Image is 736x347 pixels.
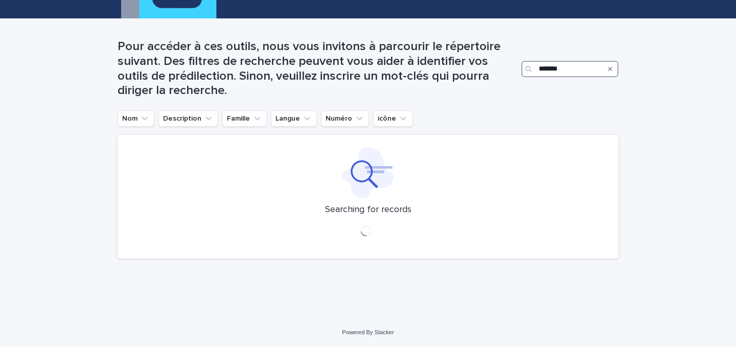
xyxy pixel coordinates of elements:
button: icône [373,110,413,127]
button: Langue [271,110,317,127]
button: Description [158,110,218,127]
button: Famille [222,110,267,127]
p: Searching for records [325,204,411,216]
button: Nom [118,110,154,127]
h1: Pour accéder à ces outils, nous vous invitons à parcourir le répertoire suivant. Des filtres de r... [118,39,517,98]
input: Search [521,61,618,77]
button: Numéro [321,110,369,127]
a: Powered By Stacker [342,329,394,335]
